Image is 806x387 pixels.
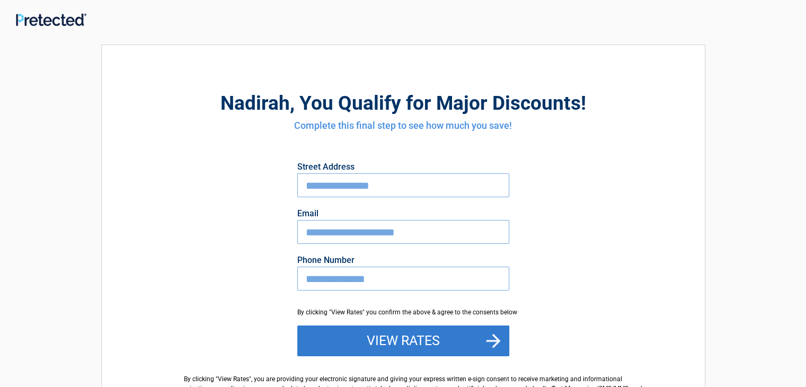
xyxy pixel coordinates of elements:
h2: , You Qualify for Major Discounts! [160,90,646,116]
h4: Complete this final step to see how much you save! [160,119,646,133]
label: Email [297,209,509,218]
div: By clicking "View Rates" you confirm the above & agree to the consents below [297,307,509,317]
img: Main Logo [16,13,86,26]
span: View Rates [218,375,249,383]
button: View Rates [297,326,509,356]
label: Phone Number [297,256,509,265]
label: Street Address [297,163,509,171]
span: Nadirah [220,92,290,115]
